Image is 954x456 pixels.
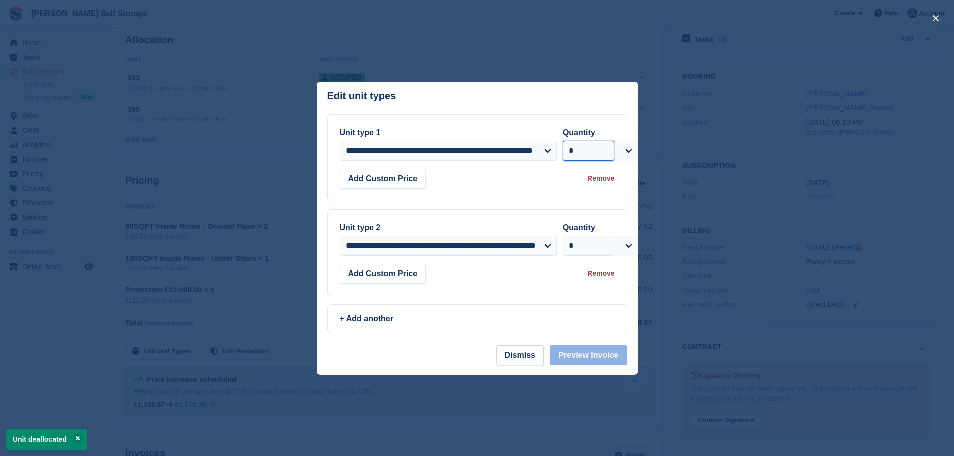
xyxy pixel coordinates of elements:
[340,313,615,325] div: + Add another
[563,223,595,232] label: Quantity
[327,90,396,102] p: Edit unit types
[928,10,944,26] button: close
[587,173,614,184] div: Remove
[550,345,627,365] button: Preview Invoice
[340,223,381,232] label: Unit type 2
[340,169,426,189] button: Add Custom Price
[340,264,426,284] button: Add Custom Price
[587,268,614,279] div: Remove
[496,345,544,365] button: Dismiss
[563,128,595,137] label: Quantity
[327,304,627,333] a: + Add another
[340,128,381,137] label: Unit type 1
[6,429,87,450] p: Unit deallocated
